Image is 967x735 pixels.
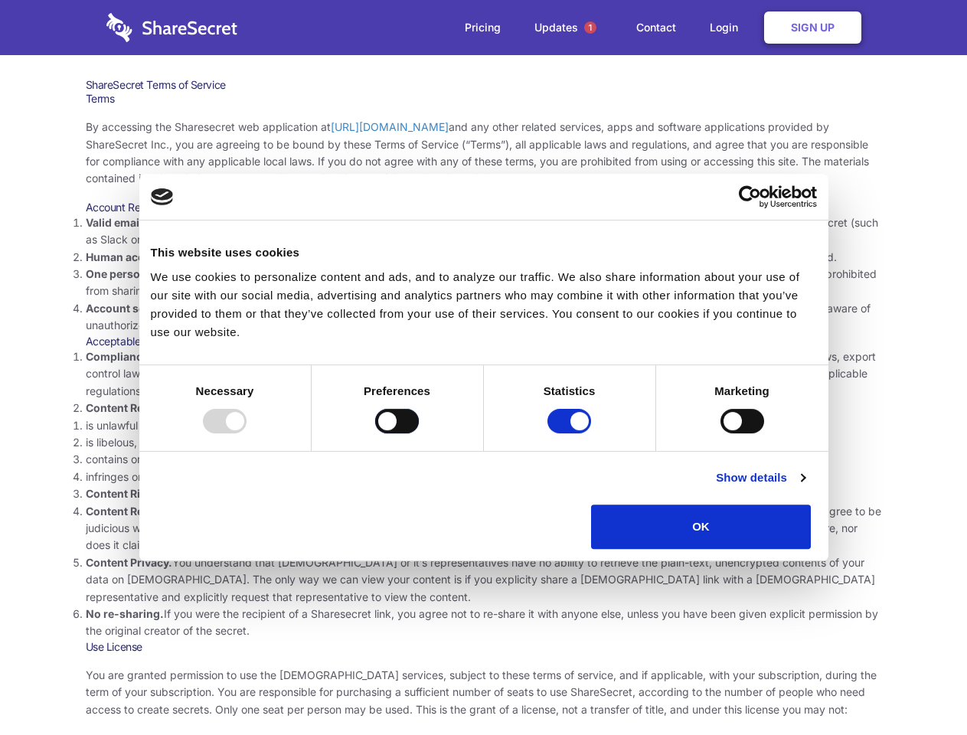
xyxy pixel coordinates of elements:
li: Only human beings may create accounts. “Bot” accounts — those created by software, in an automate... [86,249,882,266]
strong: No re-sharing. [86,607,164,620]
li: You are not allowed to share account credentials. Each account is dedicated to the individual who... [86,266,882,300]
strong: Necessary [196,384,254,397]
strong: Content Rights. [86,487,168,500]
div: We use cookies to personalize content and ads, and to analyze our traffic. We also share informat... [151,268,817,341]
a: Login [694,4,761,51]
strong: Human accounts. [86,250,178,263]
h3: Terms [86,92,882,106]
span: 1 [584,21,596,34]
h1: ShareSecret Terms of Service [86,78,882,92]
a: Sign Up [764,11,861,44]
p: You are granted permission to use the [DEMOGRAPHIC_DATA] services, subject to these terms of serv... [86,667,882,718]
img: logo-wordmark-white-trans-d4663122ce5f474addd5e946df7df03e33cb6a1c49d2221995e7729f52c070b2.svg [106,13,237,42]
strong: One person per account. [86,267,216,280]
li: You are responsible for your own account security, including the security of your Sharesecret acc... [86,300,882,335]
li: You are solely responsible for the content you share on Sharesecret, and with the people you shar... [86,503,882,554]
div: This website uses cookies [151,243,817,262]
h3: Use License [86,640,882,654]
strong: Account security. [86,302,178,315]
strong: Content Privacy. [86,556,172,569]
li: is libelous, defamatory, or fraudulent [86,434,882,451]
button: OK [591,505,811,549]
p: By accessing the Sharesecret web application at and any other related services, apps and software... [86,119,882,188]
li: Your use of the Sharesecret must not violate any applicable laws, including copyright or trademar... [86,348,882,400]
li: If you were the recipient of a Sharesecret link, you agree not to re-share it with anyone else, u... [86,606,882,640]
strong: Preferences [364,384,430,397]
li: You agree NOT to use Sharesecret to upload or share content that: [86,400,882,485]
li: You must provide a valid email address, either directly, or through approved third-party integrat... [86,214,882,249]
a: Contact [621,4,691,51]
h3: Acceptable Use [86,335,882,348]
strong: Marketing [714,384,769,397]
li: You understand that [DEMOGRAPHIC_DATA] or it’s representatives have no ability to retrieve the pl... [86,554,882,606]
li: is unlawful or promotes unlawful activities [86,417,882,434]
a: Show details [716,469,805,487]
li: infringes on any proprietary right of any party, including patent, trademark, trade secret, copyr... [86,469,882,485]
li: contains or installs any active malware or exploits, or uses our platform for exploit delivery (s... [86,451,882,468]
strong: Compliance with local laws and regulations. [86,350,317,363]
img: logo [151,188,174,205]
strong: Content Responsibility. [86,505,208,518]
strong: Content Restrictions. [86,401,198,414]
h3: Account Requirements [86,201,882,214]
strong: Statistics [544,384,596,397]
a: [URL][DOMAIN_NAME] [331,120,449,133]
strong: Valid email. [86,216,146,229]
a: Pricing [449,4,516,51]
a: Usercentrics Cookiebot - opens in a new window [683,185,817,208]
li: You agree that you will use Sharesecret only to secure and share content that you have the right ... [86,485,882,502]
